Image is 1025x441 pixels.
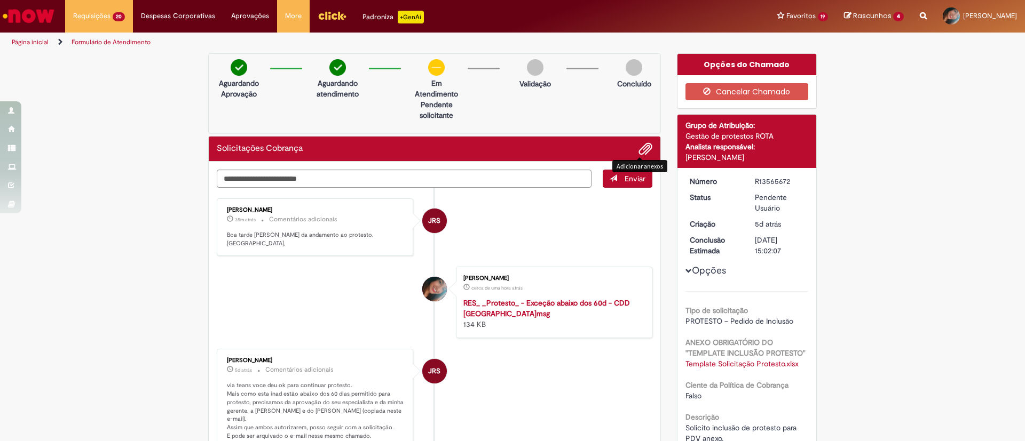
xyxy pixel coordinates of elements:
[625,174,645,183] span: Enviar
[638,142,652,156] button: Adicionar anexos
[963,11,1017,20] span: [PERSON_NAME]
[471,285,523,291] time: 29/09/2025 13:36:59
[844,11,904,21] a: Rascunhos
[113,12,125,21] span: 20
[227,231,405,247] p: Boa tarde [PERSON_NAME] da andamento ao protesto. [GEOGRAPHIC_DATA],
[362,11,424,23] div: Padroniza
[72,38,151,46] a: Formulário de Atendimento
[755,219,781,229] time: 25/09/2025 10:15:42
[213,78,265,99] p: Aguardando Aprovação
[685,391,701,400] span: Falso
[685,306,748,315] b: Tipo de solicitação
[463,298,630,318] a: RES_ _Protesto_ - Exceção abaixo dos 60d - CDD [GEOGRAPHIC_DATA]msg
[685,412,719,422] b: Descrição
[235,367,252,373] span: 5d atrás
[73,11,111,21] span: Requisições
[527,59,543,76] img: img-circle-grey.png
[685,316,793,326] span: PROTESTO – Pedido de Inclusão
[853,11,892,21] span: Rascunhos
[141,11,215,21] span: Despesas Corporativas
[217,144,303,154] h2: Solicitações Cobrança Histórico de tíquete
[422,277,447,301] div: Aliny Souza Lira
[685,338,806,358] b: ANEXO OBRIGATÓRIO DO "TEMPLATE INCLUSÃO PROTESTO"
[411,78,462,99] p: Em Atendimento
[463,275,641,282] div: [PERSON_NAME]
[428,358,440,384] span: JRS
[612,160,667,172] div: Adicionar anexos
[12,38,49,46] a: Página inicial
[685,380,789,390] b: Ciente da Política de Cobrança
[231,11,269,21] span: Aprovações
[685,83,809,100] button: Cancelar Chamado
[682,219,747,229] dt: Criação
[217,170,592,188] textarea: Digite sua mensagem aqui...
[329,59,346,76] img: check-circle-green.png
[318,7,346,23] img: click_logo_yellow_360x200.png
[411,99,462,121] p: Pendente solicitante
[603,170,652,188] button: Enviar
[685,141,809,152] div: Analista responsável:
[682,176,747,187] dt: Número
[312,78,364,99] p: Aguardando atendimento
[428,208,440,234] span: JRS
[422,359,447,383] div: undefined Online
[755,192,805,213] div: Pendente Usuário
[285,11,302,21] span: More
[755,235,805,256] div: [DATE] 15:02:07
[685,152,809,163] div: [PERSON_NAME]
[685,131,809,141] div: Gestão de protestos ROTA
[231,59,247,76] img: check-circle-green.png
[471,285,523,291] span: cerca de uma hora atrás
[617,78,651,89] p: Concluído
[227,357,405,364] div: [PERSON_NAME]
[428,59,445,76] img: circle-minus.png
[682,235,747,256] dt: Conclusão Estimada
[235,217,256,223] span: 35m atrás
[685,359,799,368] a: Download de Template Solicitação Protesto.xlsx
[818,12,829,21] span: 19
[265,365,334,374] small: Comentários adicionais
[235,367,252,373] time: 25/09/2025 13:12:56
[519,78,551,89] p: Validação
[755,176,805,187] div: R13565672
[422,209,447,233] div: undefined Online
[398,11,424,23] p: +GenAi
[235,217,256,223] time: 29/09/2025 13:52:00
[677,54,817,75] div: Opções do Chamado
[682,192,747,203] dt: Status
[755,219,781,229] span: 5d atrás
[786,11,816,21] span: Favoritos
[269,215,337,224] small: Comentários adicionais
[755,219,805,229] div: 25/09/2025 10:15:42
[685,120,809,131] div: Grupo de Atribuição:
[463,298,641,330] div: 134 KB
[893,12,904,21] span: 4
[8,33,675,52] ul: Trilhas de página
[1,5,56,27] img: ServiceNow
[626,59,642,76] img: img-circle-grey.png
[227,207,405,213] div: [PERSON_NAME]
[227,381,405,440] p: via teans voce deu ok para continuar protesto. Mais como esta inad estão abaixo dos 60 dias permi...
